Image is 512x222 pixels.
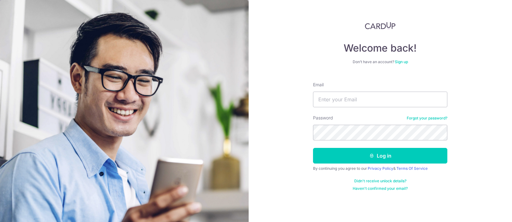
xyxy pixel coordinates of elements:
[407,116,447,121] a: Forgot your password?
[365,22,395,29] img: CardUp Logo
[368,166,393,171] a: Privacy Policy
[396,166,428,171] a: Terms Of Service
[313,92,447,107] input: Enter your Email
[353,186,408,191] a: Haven't confirmed your email?
[313,166,447,171] div: By continuing you agree to our &
[313,82,324,88] label: Email
[354,179,406,184] a: Didn't receive unlock details?
[313,115,333,121] label: Password
[313,59,447,64] div: Don’t have an account?
[395,59,408,64] a: Sign up
[313,42,447,54] h4: Welcome back!
[313,148,447,164] button: Log in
